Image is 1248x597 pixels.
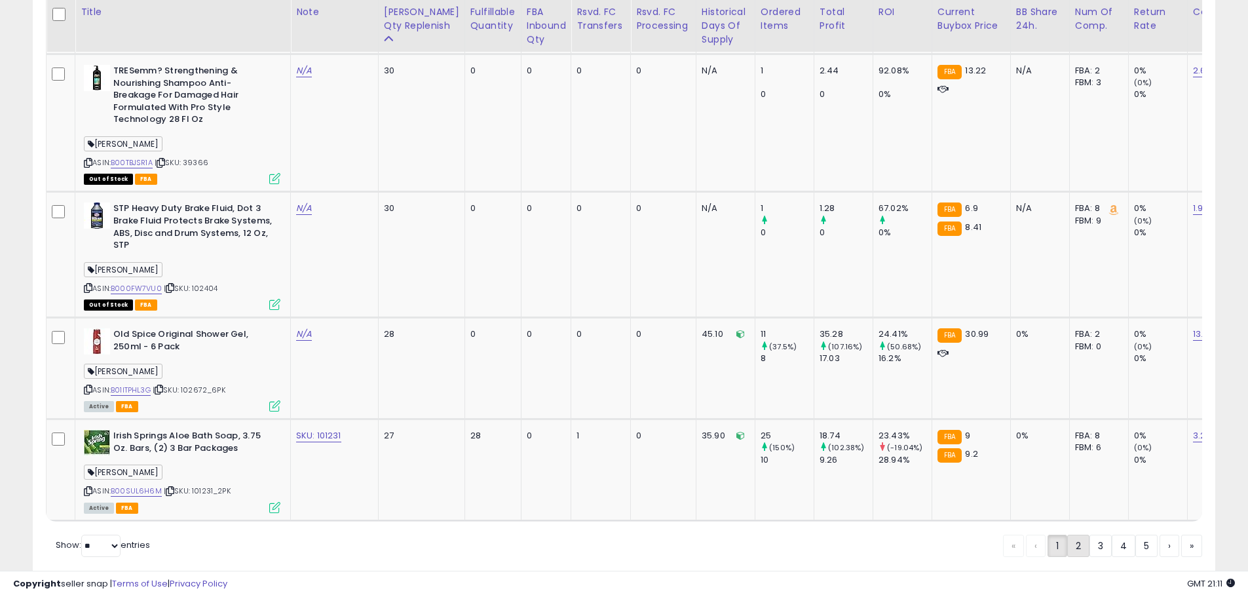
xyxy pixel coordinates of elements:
[84,328,110,355] img: 31PfeJbMjmL._SL40_.jpg
[828,442,864,453] small: (102.38%)
[384,5,459,33] div: [PERSON_NAME] Qty Replenish
[887,341,921,352] small: (50.68%)
[1193,64,1211,77] a: 2.65
[81,5,285,19] div: Title
[1075,65,1118,77] div: FBA: 2
[384,65,455,77] div: 30
[111,486,162,497] a: B00SUL6H6M
[296,5,373,19] div: Note
[470,430,511,442] div: 28
[828,341,862,352] small: (107.16%)
[820,353,873,364] div: 17.03
[296,202,312,215] a: N/A
[1048,535,1067,557] a: 1
[879,65,932,77] div: 92.08%
[879,5,926,19] div: ROI
[761,202,814,214] div: 1
[937,65,962,79] small: FBA
[820,227,873,239] div: 0
[153,385,225,395] span: | SKU: 102672_6PK
[761,454,814,466] div: 10
[84,65,280,183] div: ASIN:
[470,202,511,214] div: 0
[1075,215,1118,227] div: FBM: 9
[937,328,962,343] small: FBA
[111,385,151,396] a: B01ITPHL3G
[164,486,231,496] span: | SKU: 101231_2PK
[296,328,312,341] a: N/A
[1016,5,1064,33] div: BB Share 24h.
[84,202,280,309] div: ASIN:
[1075,77,1118,88] div: FBM: 3
[113,202,273,254] b: STP Heavy Duty Brake Fluid, Dot 3 Brake Fluid Protects Brake Systems, ABS, Disc and Drum Systems,...
[820,328,873,340] div: 35.28
[111,157,153,168] a: B00TBJSR1A
[1134,65,1187,77] div: 0%
[164,283,217,294] span: | SKU: 102404
[470,328,511,340] div: 0
[527,328,561,340] div: 0
[1193,202,1206,215] a: 1.91
[577,5,625,33] div: Rsvd. FC Transfers
[761,430,814,442] div: 25
[761,227,814,239] div: 0
[577,65,620,77] div: 0
[965,328,989,340] span: 30.99
[84,364,162,379] span: [PERSON_NAME]
[1134,430,1187,442] div: 0%
[937,430,962,444] small: FBA
[1075,341,1118,353] div: FBM: 0
[702,328,745,340] div: 45.10
[702,65,745,77] div: N/A
[135,299,157,311] span: FBA
[84,430,280,512] div: ASIN:
[84,202,110,229] img: 41GvHcrbXhL._SL40_.jpg
[56,539,150,551] span: Show: entries
[636,430,686,442] div: 0
[1016,430,1059,442] div: 0%
[84,401,114,412] span: All listings currently available for purchase on Amazon
[702,430,745,442] div: 35.90
[1134,227,1187,239] div: 0%
[965,448,977,460] span: 9.2
[820,202,873,214] div: 1.28
[84,465,162,480] span: [PERSON_NAME]
[879,454,932,466] div: 28.94%
[1134,353,1187,364] div: 0%
[965,221,981,233] span: 8.41
[1075,202,1118,214] div: FBA: 8
[1075,442,1118,453] div: FBM: 6
[820,88,873,100] div: 0
[636,328,686,340] div: 0
[84,65,110,91] img: 61gOZPmOktL._SL40_.jpg
[1134,77,1152,88] small: (0%)
[820,430,873,442] div: 18.74
[470,5,516,33] div: Fulfillable Quantity
[1134,442,1152,453] small: (0%)
[384,430,455,442] div: 27
[527,5,566,47] div: FBA inbound Qty
[84,328,280,410] div: ASIN:
[879,353,932,364] div: 16.2%
[155,157,208,168] span: | SKU: 39366
[1168,539,1171,552] span: ›
[527,202,561,214] div: 0
[1134,88,1187,100] div: 0%
[702,202,745,214] div: N/A
[1016,328,1059,340] div: 0%
[84,174,133,185] span: All listings that are currently out of stock and unavailable for purchase on Amazon
[636,65,686,77] div: 0
[636,202,686,214] div: 0
[820,5,867,33] div: Total Profit
[769,341,797,352] small: (37.5%)
[1075,328,1118,340] div: FBA: 2
[1134,454,1187,466] div: 0%
[1190,539,1194,552] span: »
[13,578,227,590] div: seller snap | |
[761,65,814,77] div: 1
[296,64,312,77] a: N/A
[761,88,814,100] div: 0
[170,577,227,590] a: Privacy Policy
[1193,5,1219,19] div: Cost
[879,227,932,239] div: 0%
